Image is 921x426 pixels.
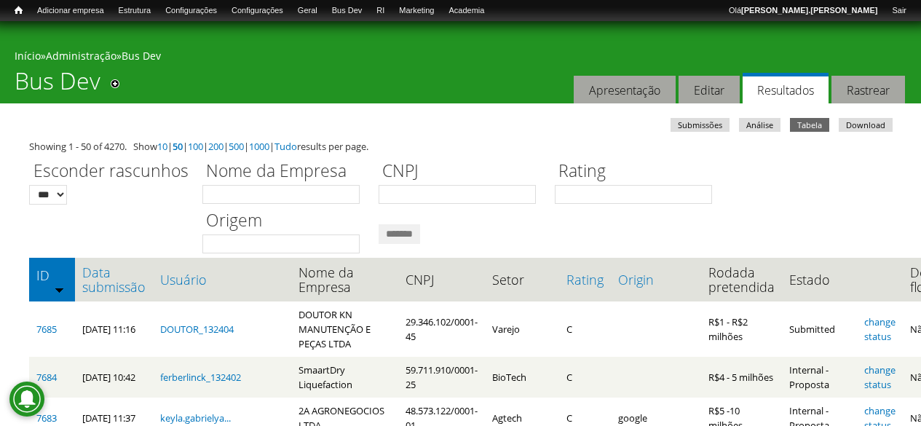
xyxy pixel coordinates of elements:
[15,49,41,63] a: Início
[291,357,398,398] td: SmaartDry Liquefaction
[566,272,604,287] a: Rating
[249,140,269,153] a: 1000
[36,371,57,384] a: 7684
[618,272,694,287] a: Origin
[157,140,167,153] a: 10
[379,159,545,185] label: CNPJ
[15,5,23,15] span: Início
[559,301,611,357] td: C
[485,357,559,398] td: BioTech
[679,76,740,104] a: Editar
[202,208,369,234] label: Origem
[160,323,234,336] a: DOUTOR_132404
[485,301,559,357] td: Varejo
[122,49,161,63] a: Bus Dev
[202,159,369,185] label: Nome da Empresa
[325,4,370,18] a: Bus Dev
[398,258,485,301] th: CNPJ
[55,285,64,294] img: ordem crescente
[36,411,57,425] a: 7683
[555,159,722,185] label: Rating
[75,357,153,398] td: [DATE] 10:42
[782,357,857,398] td: Internal - Proposta
[36,323,57,336] a: 7685
[15,49,906,67] div: » »
[111,4,159,18] a: Estrutura
[701,357,782,398] td: R$4 - 5 milhões
[831,76,905,104] a: Rastrear
[291,258,398,301] th: Nome da Empresa
[790,118,829,132] a: Tabela
[398,301,485,357] td: 29.346.102/0001-45
[441,4,491,18] a: Academia
[15,67,100,103] h1: Bus Dev
[30,4,111,18] a: Adicionar empresa
[864,315,896,343] a: change status
[290,4,325,18] a: Geral
[160,411,231,425] a: keyla.gabrielya...
[701,301,782,357] td: R$1 - R$2 milhões
[485,258,559,301] th: Setor
[82,265,146,294] a: Data submissão
[158,4,224,18] a: Configurações
[291,301,398,357] td: DOUTOR KN MANUTENÇÃO E PEÇAS LTDA
[839,118,893,132] a: Download
[398,357,485,398] td: 59.711.910/0001-25
[160,371,241,384] a: ferberlinck_132402
[885,4,914,18] a: Sair
[29,159,193,185] label: Esconder rascunhos
[369,4,392,18] a: RI
[392,4,441,18] a: Marketing
[559,357,611,398] td: C
[29,139,892,154] div: Showing 1 - 50 of 4270. Show | | | | | | results per page.
[722,4,885,18] a: Olá[PERSON_NAME].[PERSON_NAME]
[701,258,782,301] th: Rodada pretendida
[75,301,153,357] td: [DATE] 11:16
[224,4,290,18] a: Configurações
[46,49,116,63] a: Administração
[739,118,780,132] a: Análise
[574,76,676,104] a: Apresentação
[782,258,857,301] th: Estado
[741,6,877,15] strong: [PERSON_NAME].[PERSON_NAME]
[36,268,68,283] a: ID
[229,140,244,153] a: 500
[188,140,203,153] a: 100
[782,301,857,357] td: Submitted
[208,140,224,153] a: 200
[274,140,297,153] a: Tudo
[7,4,30,17] a: Início
[671,118,730,132] a: Submissões
[864,363,896,391] a: change status
[743,73,829,104] a: Resultados
[173,140,183,153] a: 50
[160,272,284,287] a: Usuário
